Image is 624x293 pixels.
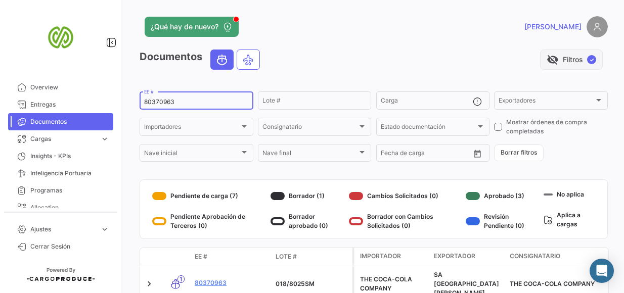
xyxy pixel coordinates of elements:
div: Pendiente de carga (7) [152,188,266,204]
input: Desde [381,151,399,158]
span: Estado documentación [381,125,476,132]
img: placeholder-user.png [587,16,608,37]
span: Mostrar órdenes de compra completadas [506,118,608,136]
span: 1 [177,275,185,283]
span: Exportadores [499,99,594,106]
span: Importadores [144,125,240,132]
span: Documentos [30,117,109,126]
a: Overview [8,79,113,96]
div: Revisión Pendiente (0) [466,212,540,230]
datatable-header-cell: Exportador [430,248,506,266]
div: Aprobado (3) [466,188,540,204]
datatable-header-cell: Lote # [272,248,352,265]
a: Programas [8,182,113,199]
img: san-miguel-logo.png [35,12,86,63]
span: Ajustes [30,225,96,234]
span: Lote # [276,252,297,261]
button: Ocean [211,50,233,69]
div: Borrador con Cambios Solicitados (0) [349,212,462,230]
span: ¿Qué hay de nuevo? [151,22,218,32]
a: Expand/Collapse Row [144,279,154,289]
span: Cargas [30,134,96,143]
div: THE COCA-COLA COMPANY [360,275,426,293]
div: 018/8025SM [276,279,348,288]
button: visibility_offFiltros✓ [540,50,603,70]
datatable-header-cell: EE # [191,248,272,265]
div: Cambios Solicitados (0) [349,188,462,204]
button: Borrar filtros [494,144,544,161]
div: Abrir Intercom Messenger [590,259,614,283]
span: Consignatario [510,252,560,261]
span: Allocation [30,203,109,212]
a: 80370963 [195,278,268,287]
div: Borrador aprobado (0) [271,212,345,230]
span: THE COCA-COLA COMPANY [510,280,595,287]
span: [PERSON_NAME] [524,22,582,32]
button: ¿Qué hay de nuevo? [145,17,239,37]
a: Allocation [8,199,113,216]
span: expand_more [100,225,109,234]
span: visibility_off [547,54,559,66]
datatable-header-cell: Importador [354,248,430,266]
button: Air [237,50,259,69]
div: Pendiente Aprobación de Terceros (0) [152,212,266,230]
a: Inteligencia Portuaria [8,165,113,182]
span: Entregas [30,100,109,109]
a: Documentos [8,113,113,130]
div: Aplica a cargas [544,209,595,230]
span: ✓ [587,55,596,64]
span: Nave final [262,151,358,158]
datatable-header-cell: Consignatario [506,248,607,266]
span: EE # [195,252,207,261]
a: Insights - KPIs [8,148,113,165]
span: expand_more [100,134,109,143]
span: Overview [30,83,109,92]
span: Nave inicial [144,151,240,158]
a: Entregas [8,96,113,113]
span: Exportador [434,252,475,261]
span: Inteligencia Portuaria [30,169,109,178]
span: Cerrar Sesión [30,242,109,251]
span: Importador [360,252,401,261]
span: Insights - KPIs [30,152,109,161]
input: Hasta [406,151,449,158]
h3: Documentos [140,50,263,70]
span: Consignatario [262,125,358,132]
datatable-header-cell: Modo de Transporte [160,253,191,261]
button: Open calendar [470,146,485,161]
span: Programas [30,186,109,195]
div: No aplica [544,188,595,201]
div: Borrador (1) [271,188,345,204]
